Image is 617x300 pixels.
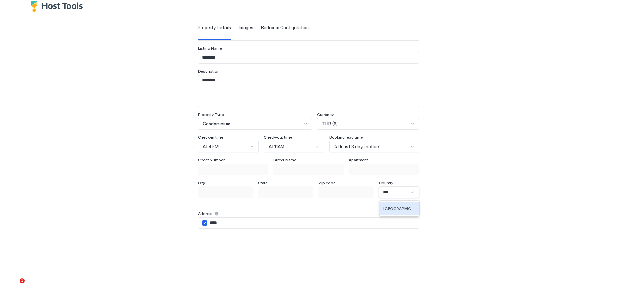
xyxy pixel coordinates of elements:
span: Currency [317,112,334,117]
span: Bedroom Configuration [261,25,309,30]
span: [GEOGRAPHIC_DATA] [383,206,414,211]
input: Input Field [274,164,344,175]
span: Address [198,211,214,216]
span: Property Type [198,112,224,117]
span: Country [379,180,393,185]
span: Condominium [203,121,230,127]
input: Input Field [349,164,419,175]
input: Input Field [207,218,419,228]
input: Input Field [258,187,313,198]
textarea: Input Field [198,75,419,107]
span: At least 3 days notice [334,144,379,150]
span: City [198,180,205,185]
span: Images [239,25,253,30]
div: Host Tools Logo [31,1,86,12]
span: Property Details [198,25,231,30]
span: Listing Name [198,46,222,51]
span: Check-in time [198,135,223,140]
iframe: Intercom live chat [6,278,22,294]
span: Apartment [349,158,368,162]
span: Zip code [318,180,335,185]
span: State [258,180,268,185]
span: Booking lead time [329,135,363,140]
span: 1 [20,278,25,283]
input: Input Field [319,187,373,198]
span: At 11AM [269,144,284,150]
div: airbnbAddress [202,220,207,226]
span: Check-out time [264,135,292,140]
input: Input Field [198,164,268,175]
span: Description [198,69,219,73]
span: Country is required [379,201,417,206]
span: THB (฿) [322,121,338,127]
span: Street Name [273,158,296,162]
span: At 4PM [203,144,219,150]
input: Input Field [198,187,253,198]
span: Street Number [198,158,225,162]
input: Input Field [198,52,419,63]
